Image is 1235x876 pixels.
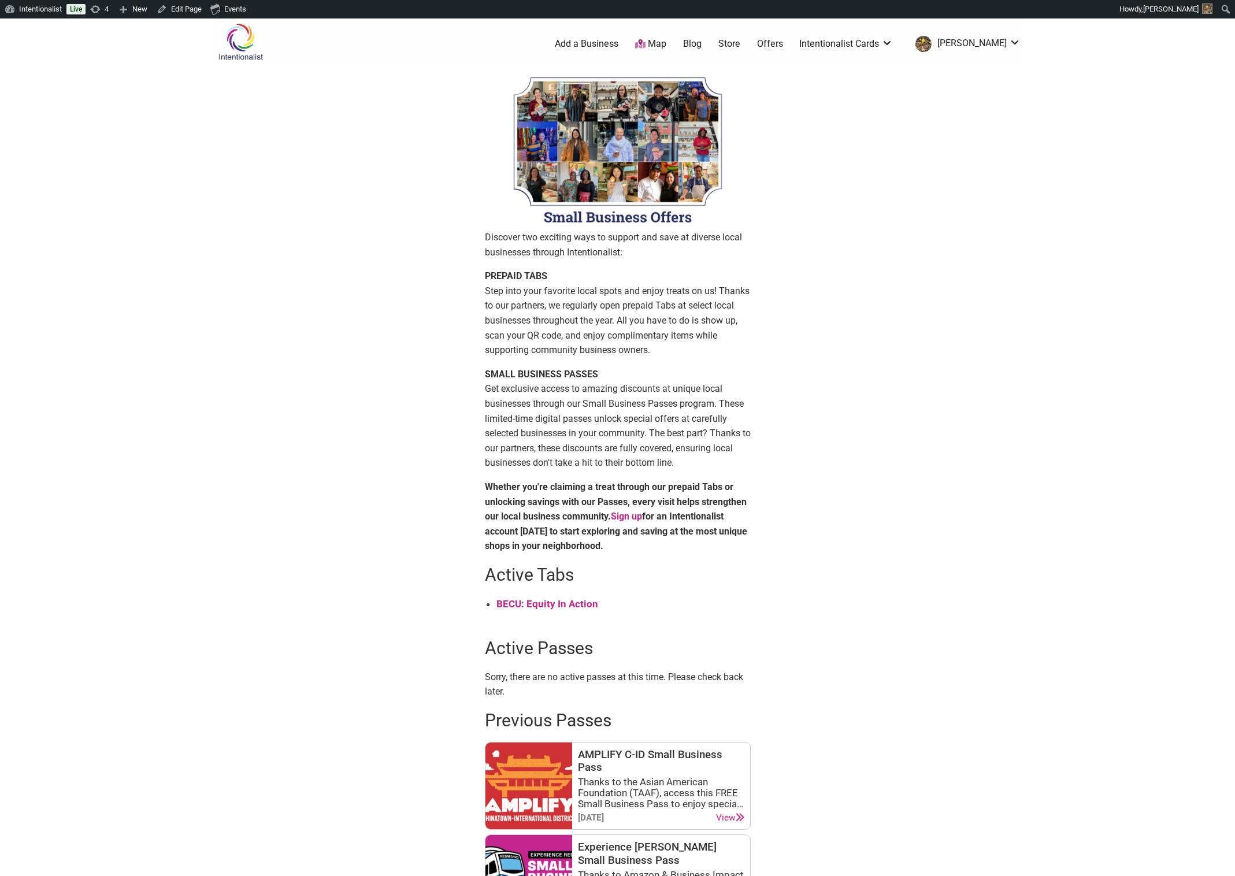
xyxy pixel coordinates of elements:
[635,38,666,51] a: Map
[485,670,751,699] p: Sorry, there are no active passes at this time. Please check back later.
[611,511,642,522] a: Sign up
[555,38,618,50] a: Add a Business
[485,708,751,733] h2: Previous Passes
[485,369,598,380] strong: SMALL BUSINESS PASSES
[578,777,744,809] div: Thanks to the Asian American Foundation (TAAF), access this FREE Small Business Pass to enjoy spe...
[485,269,751,358] p: Step into your favorite local spots and enjoy treats on us! Thanks to our partners, we regularly ...
[578,841,744,867] h3: Experience [PERSON_NAME] Small Business Pass
[910,34,1021,54] li: Joel
[485,563,751,587] h2: Active Tabs
[683,38,702,50] a: Blog
[757,38,783,50] a: Offers
[578,748,744,774] h3: AMPLIFY C-ID Small Business Pass
[718,38,740,50] a: Store
[485,481,747,551] strong: Whether you're claiming a treat through our prepaid Tabs or unlocking savings with our Passes, ev...
[910,34,1021,54] a: [PERSON_NAME]
[485,270,547,281] strong: PREPAID TABS
[578,812,604,823] div: [DATE]
[716,812,744,823] a: View
[485,743,572,829] img: AMPLIFY - Chinatown-International District
[66,4,86,14] a: Live
[485,70,751,230] img: Welcome to Intentionalist Passes
[485,230,751,259] p: Discover two exciting ways to support and save at diverse local businesses through Intentionalist:
[485,367,751,470] p: Get exclusive access to amazing discounts at unique local businesses through our Small Business P...
[485,636,751,660] h2: Active Passes
[213,23,268,61] img: Intentionalist
[799,38,893,50] a: Intentionalist Cards
[1143,5,1199,13] span: [PERSON_NAME]
[496,598,598,610] a: BECU: Equity In Action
